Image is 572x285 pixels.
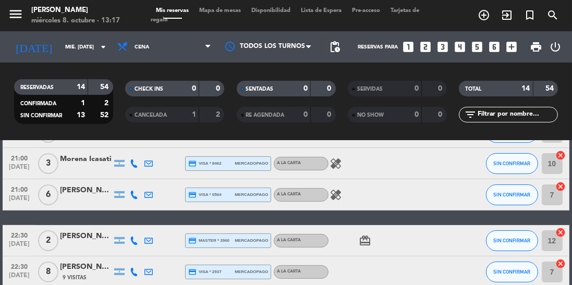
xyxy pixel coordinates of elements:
span: Cena [135,44,149,50]
span: 9 Visitas [63,274,87,282]
i: filter_list [464,108,477,121]
i: search [546,9,559,21]
i: [DATE] [8,36,60,58]
button: SIN CONFIRMAR [486,184,538,205]
i: credit_card [188,237,197,245]
button: SIN CONFIRMAR [486,262,538,282]
div: [PERSON_NAME] [60,230,112,242]
i: exit_to_app [501,9,513,21]
span: SIN CONFIRMAR [493,192,530,197]
span: TOTAL [465,86,481,92]
span: A LA CARTA [277,161,301,165]
span: CANCELADA [135,113,167,118]
span: mercadopago [235,237,268,244]
span: SIN CONFIRMAR [493,238,530,243]
i: credit_card [188,268,197,276]
strong: 2 [216,111,222,118]
i: add_circle_outline [478,9,490,21]
span: 2 [38,230,58,251]
i: credit_card [188,159,197,168]
strong: 14 [77,83,85,91]
span: Pre-acceso [347,8,385,14]
span: RESERVADAS [20,85,54,90]
i: card_giftcard [359,234,371,247]
span: mercadopago [235,268,268,275]
i: cancel [556,227,566,238]
span: Mapa de mesas [194,8,246,14]
i: credit_card [188,191,197,199]
strong: 0 [415,85,419,92]
strong: 1 [81,100,85,107]
span: 21:00 [6,183,32,195]
div: LOG OUT [546,31,564,63]
div: Morena Icasati [60,153,112,165]
span: [DATE] [6,272,32,284]
strong: 0 [192,85,196,92]
i: looks_5 [470,40,484,54]
span: 6 [38,184,58,205]
i: looks_4 [453,40,467,54]
strong: 0 [303,85,308,92]
i: power_settings_new [549,41,562,53]
span: 8 [38,262,58,282]
i: healing [330,189,342,201]
span: master * 3960 [188,237,229,245]
span: [DATE] [6,195,32,207]
strong: 13 [77,111,85,119]
span: 22:30 [6,229,32,241]
span: SERVIDAS [357,86,383,92]
span: Lista de Espera [296,8,347,14]
span: A LA CARTA [277,238,301,242]
span: Reservas para [358,44,398,50]
strong: 0 [438,111,444,118]
i: looks_one [401,40,415,54]
span: NO SHOW [357,113,384,118]
span: 3 [38,153,58,174]
strong: 0 [415,111,419,118]
i: healing [330,157,342,170]
span: [DATE] [6,164,32,176]
strong: 2 [104,100,111,107]
i: turned_in_not [524,9,536,21]
strong: 0 [327,85,333,92]
span: visa * 8462 [188,159,221,168]
i: menu [8,6,23,22]
strong: 1 [192,111,196,118]
i: arrow_drop_down [97,41,109,53]
div: miércoles 8. octubre - 13:17 [31,16,120,26]
span: pending_actions [328,41,341,53]
div: [PERSON_NAME] [60,184,112,196]
i: cancel [556,150,566,160]
strong: 54 [100,83,111,91]
span: 22:30 [6,260,32,272]
button: menu [8,6,23,26]
span: A LA CARTA [277,269,301,274]
strong: 0 [303,111,308,118]
span: Disponibilidad [246,8,296,14]
div: [PERSON_NAME] [60,261,112,273]
span: 21:00 [6,152,32,164]
i: cancel [556,258,566,269]
i: add_box [505,40,518,54]
span: visa * 2937 [188,268,221,276]
strong: 52 [100,111,111,119]
span: Mis reservas [151,8,194,14]
strong: 0 [327,111,333,118]
i: looks_two [419,40,432,54]
i: cancel [556,181,566,192]
div: [PERSON_NAME] [31,5,120,16]
strong: 0 [438,85,444,92]
span: CHECK INS [135,86,163,92]
span: SIN CONFIRMAR [493,160,530,166]
button: SIN CONFIRMAR [486,153,538,174]
strong: 54 [545,85,556,92]
strong: 14 [522,85,530,92]
span: SENTADAS [246,86,274,92]
span: A LA CARTA [277,192,301,196]
input: Filtrar por nombre... [477,109,557,120]
i: looks_3 [436,40,449,54]
span: [DATE] [6,241,32,253]
span: SIN CONFIRMAR [493,269,530,275]
span: mercadopago [235,160,268,167]
span: RE AGENDADA [246,113,285,118]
